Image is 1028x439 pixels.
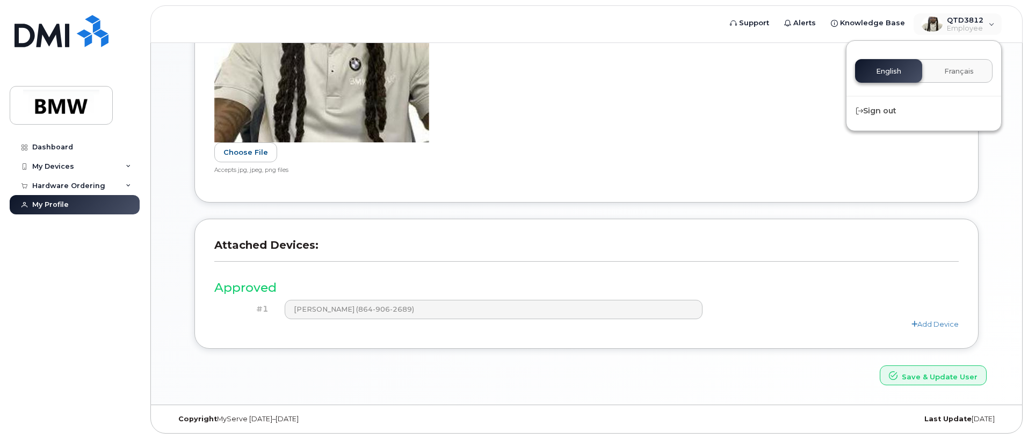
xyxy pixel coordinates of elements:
div: [DATE] [725,415,1003,423]
div: User avatar [921,13,943,35]
img: User avatar [921,17,943,32]
a: Alerts [777,12,823,34]
span: Support [739,18,769,28]
span: QTD3812 [947,16,983,24]
label: Choose File [214,142,277,162]
div: QTD3812 [914,13,1002,35]
h3: Attached Devices: [214,239,959,262]
span: Français [944,67,974,76]
button: Save & Update User [880,365,987,385]
a: Knowledge Base [823,12,913,34]
span: Employee [947,24,983,33]
iframe: Messenger Launcher [981,392,1020,431]
a: Add Device [911,320,959,328]
h3: Approved [214,281,959,294]
strong: Copyright [178,415,217,423]
span: Alerts [793,18,816,28]
div: MyServe [DATE]–[DATE] [170,415,448,423]
div: Sign out [846,101,1001,121]
h4: #1 [222,305,269,314]
a: Support [722,12,777,34]
strong: Last Update [924,415,972,423]
span: Knowledge Base [840,18,905,28]
div: Accepts jpg, jpeg, png files [214,167,950,175]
